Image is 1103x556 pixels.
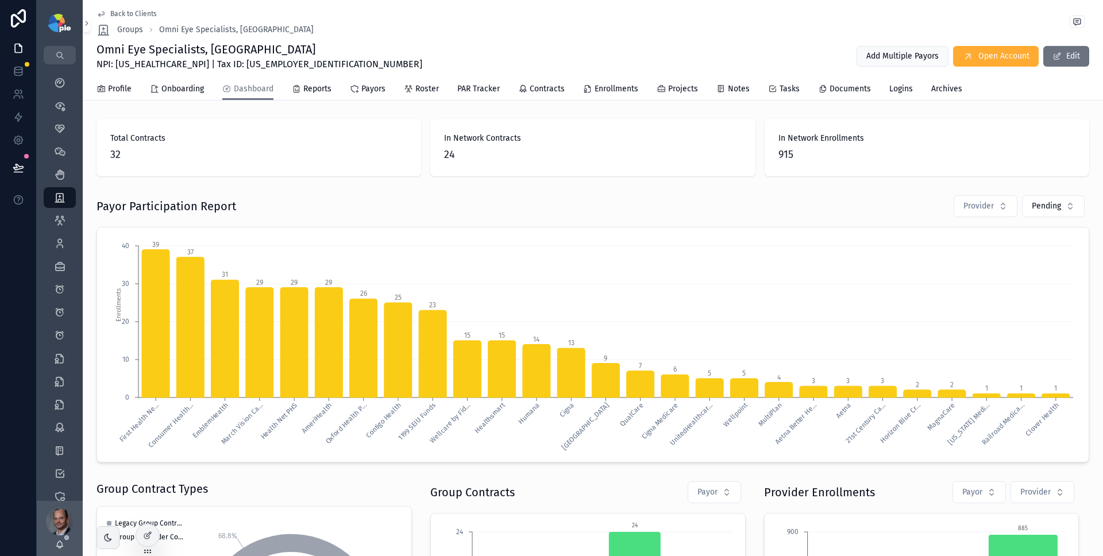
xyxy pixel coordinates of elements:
span: Profile [108,83,132,95]
button: Select Button [1011,481,1074,503]
tspan: 3 [846,377,850,385]
tspan: Health Net PHS [259,401,299,441]
button: Edit [1043,46,1089,67]
span: Logins [889,83,913,95]
button: Open Account [953,46,1039,67]
span: NPI: [US_HEALTHCARE_NPI] | Tax ID: [US_EMPLOYER_IDENTIFICATION_NUMBER] [97,57,422,71]
span: Roster [415,83,439,95]
a: Notes [716,79,750,102]
span: Payor [697,486,718,498]
tspan: 1 [1054,384,1057,392]
div: chart [104,234,1082,455]
tspan: 15 [464,331,470,339]
tspan: 23 [429,301,436,309]
tspan: Humana [517,401,541,425]
tspan: Aetna Better He... [773,401,818,446]
tspan: Healthsmart [473,401,507,435]
span: Notes [728,83,750,95]
tspan: First Health Ne... [118,401,160,443]
tspan: 0 [125,393,129,401]
tspan: 24 [456,528,464,536]
span: Enrollments [595,83,638,95]
tspan: 29 [325,279,332,287]
tspan: EmblemHealth [191,401,230,439]
a: Tasks [768,79,800,102]
a: Enrollments [583,79,638,102]
a: PAR Tracker [457,79,500,102]
tspan: 13 [568,339,574,347]
span: In Network Contracts [444,133,741,144]
span: Groups [117,24,143,36]
tspan: Consumer Health... [146,401,195,449]
span: 32 [110,146,407,163]
h1: Provider Enrollments [764,484,875,500]
tspan: 14 [533,335,540,343]
tspan: 7 [639,362,642,370]
span: Payor [962,486,982,498]
tspan: 1 [985,384,988,392]
tspan: Aetna [834,401,853,420]
button: Select Button [952,481,1006,503]
tspan: 900 [786,528,798,536]
tspan: AmeriHealth [300,401,334,435]
span: Open Account [978,51,1029,62]
a: Dashboard [222,79,273,101]
button: Select Button [688,481,741,503]
span: Total Contracts [110,133,407,144]
span: Omni Eye Specialists, [GEOGRAPHIC_DATA] [159,24,314,36]
tspan: 68.8% [218,532,237,540]
span: PAR Tracker [457,83,500,95]
tspan: 29 [256,279,263,287]
a: Contracts [518,79,565,102]
span: Add Multiple Payors [866,51,939,62]
tspan: 4 [777,373,781,381]
span: Documents [830,83,871,95]
tspan: 6 [673,365,677,373]
tspan: 26 [360,289,367,298]
tspan: Wellcare by Fid... [428,401,472,445]
a: Payors [350,79,385,102]
span: Contracts [530,83,565,95]
button: Select Button [954,195,1017,217]
span: Reports [303,83,331,95]
tspan: 5 [742,369,746,377]
a: Groups [97,23,143,37]
tspan: 40 [122,242,129,250]
span: Back to Clients [110,9,157,18]
h1: Payor Participation Report [97,198,236,214]
tspan: Cigna Medicare [640,401,680,441]
tspan: 9 [604,354,607,362]
span: Onboarding [161,83,204,95]
tspan: Horizon Blue Cr... [878,401,922,445]
a: Archives [931,79,962,102]
div: scrollable content [37,64,83,501]
a: Reports [292,79,331,102]
tspan: 15 [499,331,505,339]
tspan: 21st Century Ca... [844,401,888,445]
a: Back to Clients [97,9,157,18]
a: Profile [97,79,132,102]
tspan: 2 [950,381,954,389]
span: 24 [444,146,741,163]
a: Onboarding [150,79,204,102]
tspan: Cigna [558,401,576,419]
tspan: Enrollments [115,288,122,322]
tspan: 1199 SEIU Funds [397,401,438,442]
tspan: 3 [881,377,884,385]
text: 24 [632,522,638,529]
span: Dashboard [234,83,273,95]
tspan: Railroad Medica... [981,401,1026,446]
span: Provider [963,200,994,212]
tspan: 29 [291,279,298,287]
h1: Group Contract Types [97,481,208,497]
span: Pending [1032,200,1061,212]
tspan: Contigo Health [364,401,403,439]
tspan: Wellpoint [722,401,749,428]
text: 885 [1018,525,1028,532]
tspan: 20 [122,318,129,326]
tspan: 3 [812,377,815,385]
tspan: 25 [395,294,402,302]
h1: Group Contracts [430,484,515,500]
a: Roster [404,79,439,102]
tspan: QualCare [618,401,645,428]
